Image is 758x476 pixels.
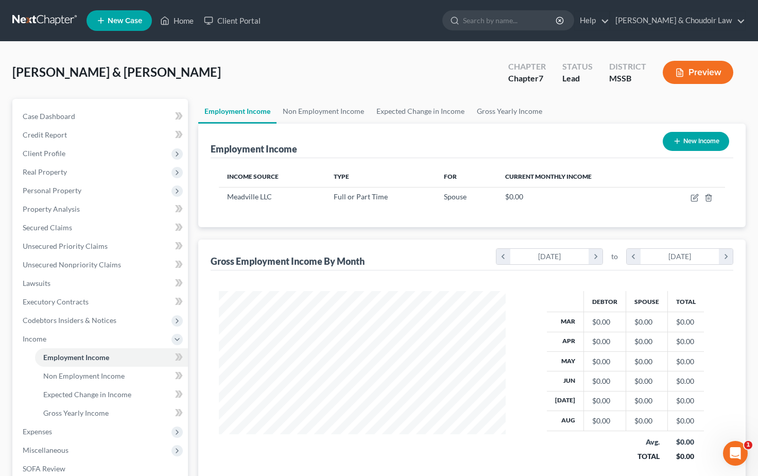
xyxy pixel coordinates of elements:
span: Expected Change in Income [43,390,131,399]
span: Unsecured Nonpriority Claims [23,260,121,269]
div: $0.00 [592,376,617,386]
a: Non Employment Income [35,367,188,385]
div: Avg. [634,437,660,447]
div: $0.00 [592,416,617,426]
iframe: Intercom live chat [723,441,748,466]
div: District [609,61,646,73]
a: Gross Yearly Income [35,404,188,422]
span: Case Dashboard [23,112,75,121]
a: Unsecured Priority Claims [14,237,188,256]
span: Employment Income [43,353,109,362]
a: Executory Contracts [14,293,188,311]
span: For [444,173,457,180]
a: Case Dashboard [14,107,188,126]
span: SOFA Review [23,464,65,473]
div: $0.00 [634,396,659,406]
i: chevron_right [719,249,733,264]
div: Lead [562,73,593,84]
a: Unsecured Nonpriority Claims [14,256,188,274]
input: Search by name... [463,11,557,30]
a: Lawsuits [14,274,188,293]
th: Debtor [584,291,626,312]
span: Personal Property [23,186,81,195]
th: Total [668,291,704,312]
th: Apr [547,332,584,351]
div: $0.00 [592,356,617,367]
i: chevron_left [627,249,641,264]
span: Meadville LLC [227,192,272,201]
div: Chapter [508,61,546,73]
span: Codebtors Insiders & Notices [23,316,116,325]
th: Spouse [626,291,668,312]
span: Lawsuits [23,279,50,287]
div: $0.00 [676,437,696,447]
span: [PERSON_NAME] & [PERSON_NAME] [12,64,221,79]
span: Gross Yearly Income [43,409,109,417]
span: Income Source [227,173,279,180]
a: Help [575,11,609,30]
div: Employment Income [211,143,297,155]
div: $0.00 [634,317,659,327]
div: Chapter [508,73,546,84]
div: $0.00 [634,416,659,426]
div: [DATE] [510,249,589,264]
a: Expected Change in Income [35,385,188,404]
i: chevron_left [496,249,510,264]
span: New Case [108,17,142,25]
span: Property Analysis [23,205,80,213]
td: $0.00 [668,332,704,351]
span: Full or Part Time [334,192,388,201]
div: [DATE] [641,249,719,264]
span: 7 [539,73,543,83]
th: Jun [547,371,584,391]
th: Mar [547,312,584,332]
span: Current Monthly Income [505,173,592,180]
th: May [547,351,584,371]
a: Employment Income [198,99,277,124]
span: Type [334,173,349,180]
a: Gross Yearly Income [471,99,548,124]
td: $0.00 [668,411,704,431]
div: $0.00 [634,376,659,386]
span: Client Profile [23,149,65,158]
span: Secured Claims [23,223,72,232]
div: Status [562,61,593,73]
td: $0.00 [668,351,704,371]
a: Non Employment Income [277,99,370,124]
a: Employment Income [35,348,188,367]
a: Credit Report [14,126,188,144]
span: Executory Contracts [23,297,89,306]
th: Aug [547,411,584,431]
div: TOTAL [634,451,660,462]
i: chevron_right [589,249,602,264]
span: to [611,251,618,262]
span: 1 [744,441,752,449]
span: $0.00 [505,192,523,201]
div: $0.00 [592,336,617,347]
button: New Income [663,132,729,151]
a: Property Analysis [14,200,188,218]
a: Client Portal [199,11,266,30]
a: Secured Claims [14,218,188,237]
td: $0.00 [668,371,704,391]
a: Home [155,11,199,30]
div: $0.00 [676,451,696,462]
a: Expected Change in Income [370,99,471,124]
span: Unsecured Priority Claims [23,242,108,250]
td: $0.00 [668,391,704,411]
div: $0.00 [592,317,617,327]
span: Non Employment Income [43,371,125,380]
span: Credit Report [23,130,67,139]
div: Gross Employment Income By Month [211,255,365,267]
span: Expenses [23,427,52,436]
a: [PERSON_NAME] & Choudoir Law [610,11,745,30]
span: Income [23,334,46,343]
span: Spouse [444,192,467,201]
th: [DATE] [547,391,584,411]
div: $0.00 [634,356,659,367]
div: MSSB [609,73,646,84]
span: Miscellaneous [23,446,68,454]
div: $0.00 [592,396,617,406]
div: $0.00 [634,336,659,347]
button: Preview [663,61,733,84]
